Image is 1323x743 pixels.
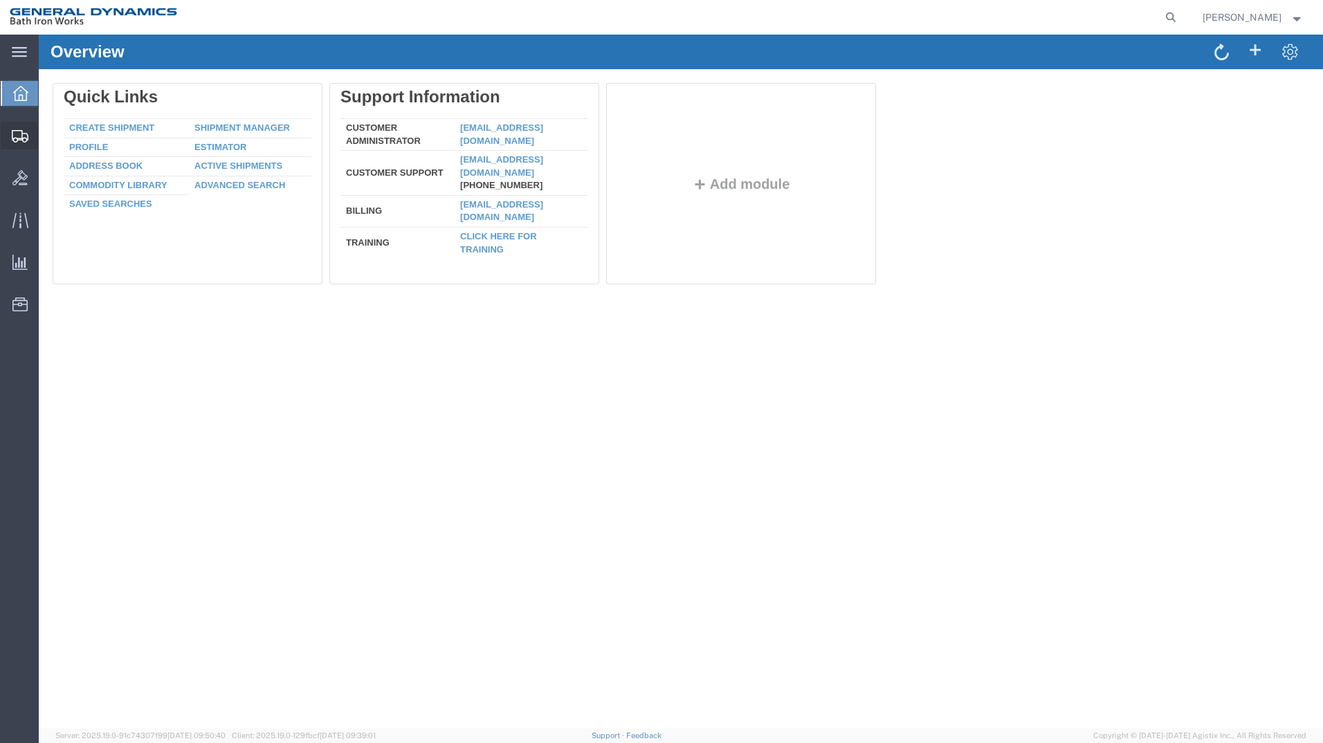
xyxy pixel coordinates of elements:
span: Debbie Brey [1203,10,1281,25]
td: Customer Support [302,116,416,161]
img: logo [10,7,181,28]
td: [PHONE_NUMBER] [416,116,549,161]
a: Commodity Library [30,145,129,156]
a: [EMAIL_ADDRESS][DOMAIN_NAME] [421,88,504,111]
span: Copyright © [DATE]-[DATE] Agistix Inc., All Rights Reserved [1093,730,1306,742]
td: Training [302,192,416,221]
td: Customer Administrator [302,84,416,116]
a: Feedback [626,731,661,740]
a: Estimator [156,107,208,118]
span: [DATE] 09:50:40 [167,731,226,740]
a: Support [592,731,626,740]
span: [DATE] 09:39:01 [320,731,376,740]
a: Active Shipments [156,126,244,136]
a: Profile [30,107,69,118]
td: Billing [302,160,416,192]
button: Add module [650,142,756,157]
a: [EMAIL_ADDRESS][DOMAIN_NAME] [421,165,504,188]
a: Saved Searches [30,164,113,174]
div: Support Information [302,53,549,72]
a: [EMAIL_ADDRESS][DOMAIN_NAME] [421,120,504,143]
a: Advanced Search [156,145,246,156]
span: Client: 2025.19.0-129fbcf [232,731,376,740]
span: Server: 2025.19.0-91c74307f99 [55,731,226,740]
iframe: FS Legacy Container [39,35,1323,728]
a: Address Book [30,126,104,136]
a: Click here for training [421,196,498,220]
a: Shipment Manager [156,88,251,98]
button: [PERSON_NAME] [1202,9,1304,26]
